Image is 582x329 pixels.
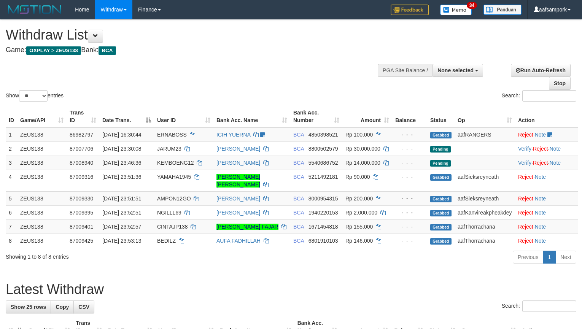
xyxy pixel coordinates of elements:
[522,90,576,102] input: Search:
[56,304,69,310] span: Copy
[157,224,188,230] span: CINTAJP138
[6,27,380,43] h1: Withdraw List
[17,170,67,191] td: ZEUS138
[515,170,578,191] td: ·
[102,132,141,138] span: [DATE] 16:30:44
[308,160,338,166] span: Copy 5540686752 to clipboard
[511,64,571,77] a: Run Auto-Refresh
[395,173,424,181] div: - - -
[157,238,176,244] span: BEDILZ
[535,224,546,230] a: Note
[17,141,67,156] td: ZEUS138
[51,300,74,313] a: Copy
[293,146,304,152] span: BCA
[518,174,533,180] a: Reject
[455,234,515,248] td: aafThorrachana
[549,77,571,90] a: Stop
[518,132,533,138] a: Reject
[515,141,578,156] td: · ·
[213,106,290,127] th: Bank Acc. Name: activate to sort column ascending
[515,156,578,170] td: · ·
[515,127,578,142] td: ·
[293,238,304,244] span: BCA
[293,195,304,202] span: BCA
[395,209,424,216] div: - - -
[515,219,578,234] td: ·
[395,237,424,245] div: - - -
[216,160,260,166] a: [PERSON_NAME]
[102,238,141,244] span: [DATE] 23:53:13
[216,132,250,138] a: ICIH YUERNA
[549,146,561,152] a: Note
[395,159,424,167] div: - - -
[290,106,342,127] th: Bank Acc. Number: activate to sort column ascending
[157,132,187,138] span: ERNABOSS
[70,132,93,138] span: 86982797
[17,234,67,248] td: ZEUS138
[467,2,477,9] span: 34
[17,156,67,170] td: ZEUS138
[102,210,141,216] span: [DATE] 23:52:51
[518,195,533,202] a: Reject
[455,106,515,127] th: Op: activate to sort column ascending
[293,224,304,230] span: BCA
[293,160,304,166] span: BCA
[70,238,93,244] span: 87009425
[70,146,93,152] span: 87007706
[6,282,576,297] h1: Latest Withdraw
[293,132,304,138] span: BCA
[430,174,452,181] span: Grabbed
[515,191,578,205] td: ·
[535,174,546,180] a: Note
[6,156,17,170] td: 3
[293,174,304,180] span: BCA
[6,106,17,127] th: ID
[154,106,213,127] th: User ID: activate to sort column ascending
[395,131,424,138] div: - - -
[345,210,377,216] span: Rp 2.000.000
[378,64,433,77] div: PGA Site Balance /
[308,224,338,230] span: Copy 1671454818 to clipboard
[216,146,260,152] a: [PERSON_NAME]
[455,191,515,205] td: aafSieksreyneath
[6,4,64,15] img: MOTION_logo.png
[308,146,338,152] span: Copy 8800502579 to clipboard
[440,5,472,15] img: Button%20Memo.svg
[345,195,373,202] span: Rp 200.000
[78,304,89,310] span: CSV
[308,238,338,244] span: Copy 6801910103 to clipboard
[308,174,338,180] span: Copy 5211492181 to clipboard
[391,5,429,15] img: Feedback.jpg
[70,195,93,202] span: 87009330
[455,127,515,142] td: aafRANGERS
[70,224,93,230] span: 87009401
[430,146,451,153] span: Pending
[483,5,522,15] img: panduan.png
[102,174,141,180] span: [DATE] 23:51:36
[345,160,380,166] span: Rp 14.000.000
[6,46,380,54] h4: Game: Bank:
[293,210,304,216] span: BCA
[6,191,17,205] td: 5
[345,238,373,244] span: Rp 146.000
[102,195,141,202] span: [DATE] 23:51:51
[518,146,531,152] a: Verify
[216,224,278,230] a: [PERSON_NAME] FAJAR
[308,210,338,216] span: Copy 1940220153 to clipboard
[549,160,561,166] a: Note
[6,234,17,248] td: 8
[395,195,424,202] div: - - -
[6,170,17,191] td: 4
[216,174,260,188] a: [PERSON_NAME] [PERSON_NAME]
[535,238,546,244] a: Note
[308,195,338,202] span: Copy 8000954315 to clipboard
[543,251,556,264] a: 1
[67,106,99,127] th: Trans ID: activate to sort column ascending
[535,210,546,216] a: Note
[518,160,531,166] a: Verify
[513,251,543,264] a: Previous
[17,127,67,142] td: ZEUS138
[430,196,452,202] span: Grabbed
[6,127,17,142] td: 1
[515,106,578,127] th: Action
